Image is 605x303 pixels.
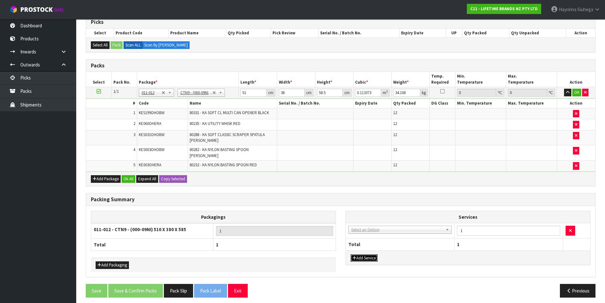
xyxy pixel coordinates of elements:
[547,89,555,97] div: ℃
[277,72,315,87] th: Width
[142,89,162,97] span: 011-012
[393,147,397,152] span: 12
[392,99,430,108] th: Qty Packed
[462,29,509,38] th: Qty Packed
[393,162,397,168] span: 12
[133,110,135,115] span: 1
[91,238,213,251] th: Total
[91,41,110,49] button: Select All
[86,99,137,108] th: #
[381,89,390,97] div: m
[455,72,506,87] th: Min. Temperature
[194,284,227,298] button: Pack Label
[91,175,121,183] button: Add Package
[114,29,169,38] th: Product Code
[54,7,64,13] small: WMS
[353,72,392,87] th: Cubic
[138,176,156,182] span: Expand All
[566,29,595,38] th: Action
[94,226,186,232] strong: 011-012 - CTN9 - (000-09NI) 510 X 380 X 585
[506,72,557,87] th: Max. Temperature
[386,89,388,93] sup: 3
[142,41,190,49] label: Scan By [PERSON_NAME]
[228,284,248,298] button: Exit
[159,175,187,183] button: Copy Selected
[277,99,353,108] th: Serial No. / Batch No.
[557,72,595,87] th: Action
[133,121,135,126] span: 2
[91,211,336,223] th: Packagings
[455,99,506,108] th: Min. Temperature
[91,63,590,69] h3: Packs
[111,41,123,49] button: Pack
[86,284,107,298] button: Save
[557,99,595,108] th: Action
[446,29,462,38] th: UP
[467,4,541,14] a: C11 - LIFETIME BRANDS NZ PTY LTD
[111,72,137,87] th: Pack No.
[393,132,397,137] span: 12
[180,89,212,97] span: CTN9 - (000-09NI) 510 X 380 X 585
[506,99,557,108] th: Max. Temperature
[169,29,226,38] th: Product Name
[315,72,353,87] th: Height
[190,121,240,126] span: 80235 - KA UTILITY WHISK RED
[353,99,392,108] th: Expiry Date
[509,29,566,38] th: Qty Unpacked
[577,6,593,12] span: Siuhega
[572,89,581,96] button: OK
[560,284,595,298] button: Previous
[226,29,271,38] th: Qty Picked
[190,162,257,168] span: 80232 - KA NYLON BASTING SPOON RED
[137,99,188,108] th: Code
[108,284,163,298] button: Save & Confirm Packs
[10,5,17,13] img: cube-alt.png
[139,162,161,168] span: KE003OHERA
[133,132,135,137] span: 3
[190,132,265,143] span: 80288 - KA SOFT CLASSIC SCRAPER SPATULA [PERSON_NAME]
[392,72,430,87] th: Weight
[216,242,218,248] span: 1
[190,147,249,158] span: 80282 - KA NYLON BASTING SPOON [PERSON_NAME]
[393,121,397,126] span: 12
[420,89,428,97] div: kg
[190,110,269,115] span: 80331 - KA SOFT CL MULTI CAN OPENER BLACK
[113,89,119,94] span: 1/1
[400,29,446,38] th: Expiry Date
[122,175,135,183] button: Ok All
[266,89,275,97] div: cm
[20,5,53,14] span: ProStock
[133,147,135,152] span: 4
[137,72,239,87] th: Package
[393,110,397,115] span: 12
[319,29,400,38] th: Serial No. / Batch No.
[559,6,576,12] span: Hayrinna
[343,89,352,97] div: cm
[470,6,538,11] strong: C11 - LIFETIME BRANDS NZ PTY LTD
[430,99,455,108] th: DG Class
[351,254,378,262] button: Add Service
[86,29,114,38] th: Select
[86,72,111,87] th: Select
[164,284,193,298] button: Pack Slip
[136,175,158,183] button: Expand All
[239,72,277,87] th: Length
[346,211,590,223] th: Services
[346,238,454,251] th: Total
[139,132,165,137] span: KES031OHOBW
[133,162,135,168] span: 5
[496,89,504,97] div: ℃
[139,121,161,126] span: KE060OHERA
[271,29,319,38] th: Pick Review
[124,41,143,49] label: Scan ALL
[351,226,443,234] span: Select an Option
[96,261,129,269] button: Add Packaging
[305,89,313,97] div: cm
[139,110,165,115] span: KES199OHOBW
[91,196,590,203] h3: Packing Summary
[91,19,590,25] h3: Picks
[457,241,460,247] span: 1
[188,99,277,108] th: Name
[430,72,455,87] th: Temp. Required
[139,147,165,152] span: KES003OHOBW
